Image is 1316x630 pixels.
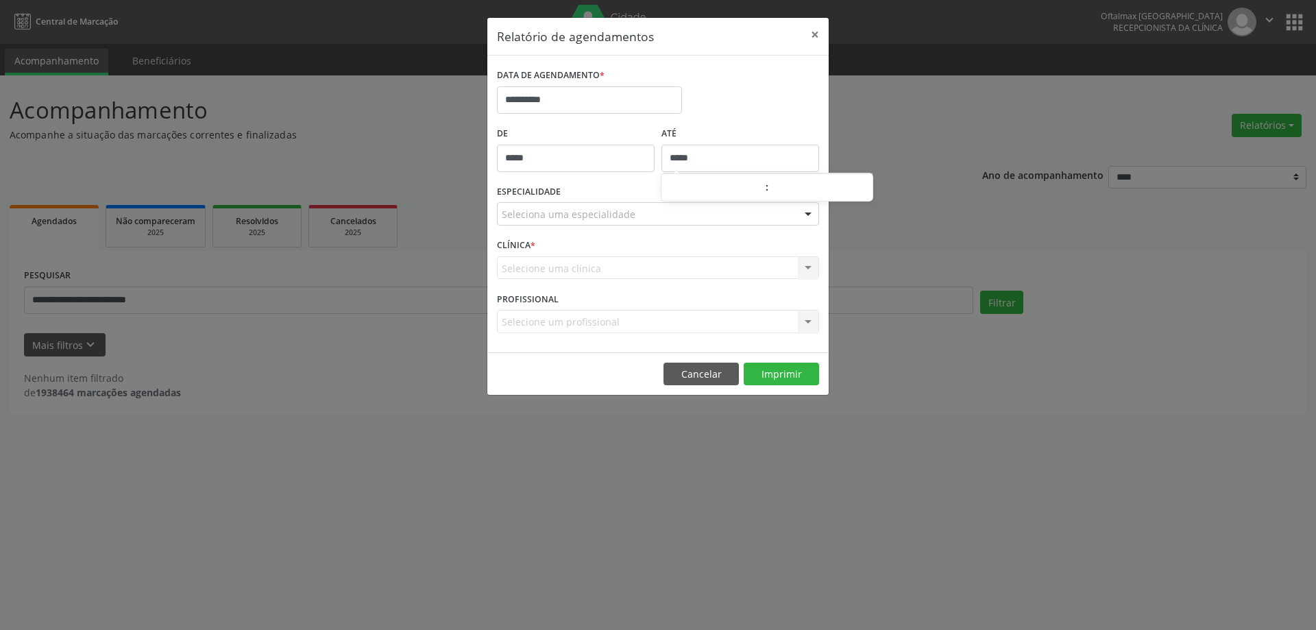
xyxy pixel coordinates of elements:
[663,363,739,386] button: Cancelar
[765,173,769,201] span: :
[497,65,605,86] label: DATA DE AGENDAMENTO
[661,175,765,202] input: Hour
[497,182,561,203] label: ESPECIALIDADE
[744,363,819,386] button: Imprimir
[661,123,819,145] label: ATÉ
[502,207,635,221] span: Seleciona uma especialidade
[497,235,535,256] label: CLÍNICA
[497,27,654,45] h5: Relatório de agendamentos
[497,289,559,310] label: PROFISSIONAL
[497,123,655,145] label: De
[801,18,829,51] button: Close
[769,175,873,202] input: Minute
